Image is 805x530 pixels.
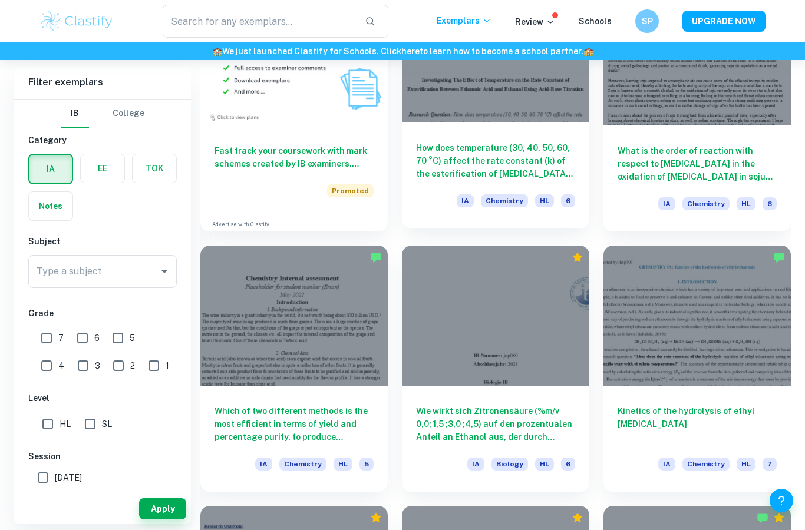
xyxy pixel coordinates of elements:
[603,246,791,492] a: Kinetics of the hydrolysis of ethyl [MEDICAL_DATA]IAChemistryHL7
[770,489,793,512] button: Help and Feedback
[773,251,785,263] img: Marked
[457,194,474,207] span: IA
[29,155,72,183] button: IA
[763,458,777,471] span: 7
[658,197,675,210] span: IA
[334,458,352,471] span: HL
[763,197,777,210] span: 6
[416,141,575,180] h6: How does temperature (30, 40, 50, 60, 70 °C) affect the rate constant (k) of the esterification o...
[215,405,374,443] h6: Which of two different methods is the most efficient in terms of yield and percentage purity, to ...
[327,184,374,197] span: Promoted
[28,307,177,320] h6: Grade
[130,359,135,372] span: 2
[618,144,777,183] h6: What is the order of reaction with respect to [MEDICAL_DATA] in the oxidation of [MEDICAL_DATA] i...
[255,458,272,471] span: IA
[156,263,173,280] button: Open
[641,15,654,28] h6: SP
[130,332,135,344] span: 5
[163,5,355,38] input: Search for any exemplars...
[658,458,675,471] span: IA
[773,512,785,524] div: Premium
[682,197,730,210] span: Chemistry
[29,192,72,220] button: Notes
[95,359,100,372] span: 3
[215,144,374,170] h6: Fast track your coursework with mark schemes created by IB examiners. Upgrade now
[635,9,659,33] button: SP
[39,9,114,33] img: Clastify logo
[60,418,71,430] span: HL
[682,458,730,471] span: Chemistry
[491,458,528,471] span: Biology
[437,14,491,27] p: Exemplars
[61,100,89,128] button: IB
[579,16,612,26] a: Schools
[757,512,768,524] img: Marked
[737,458,755,471] span: HL
[212,220,269,228] a: Advertise with Clastify
[535,194,554,207] span: HL
[535,458,554,471] span: HL
[102,418,112,430] span: SL
[139,498,186,519] button: Apply
[515,15,555,28] p: Review
[2,45,803,58] h6: We just launched Clastify for Schools. Click to learn how to become a school partner.
[94,332,100,344] span: 6
[28,235,177,248] h6: Subject
[467,458,484,471] span: IA
[561,458,575,471] span: 6
[481,194,528,207] span: Chemistry
[359,458,374,471] span: 5
[133,154,176,183] button: TOK
[402,246,589,492] a: Wie wirkt sich Zitronensäure (%m/v 0,0; 1,5 ;3,0 ;4,5) auf den prozentualen Anteil an Ethanol aus...
[28,392,177,405] h6: Level
[81,154,124,183] button: EE
[737,197,755,210] span: HL
[200,246,388,492] a: Which of two different methods is the most efficient in terms of yield and percentage purity, to ...
[401,47,420,56] a: here
[28,134,177,147] h6: Category
[55,471,82,484] span: [DATE]
[370,512,382,524] div: Premium
[583,47,593,56] span: 🏫
[113,100,144,128] button: College
[61,100,144,128] div: Filter type choice
[561,194,575,207] span: 6
[682,11,766,32] button: UPGRADE NOW
[28,450,177,463] h6: Session
[279,458,326,471] span: Chemistry
[572,251,583,263] div: Premium
[370,251,382,263] img: Marked
[58,359,64,372] span: 4
[58,332,64,344] span: 7
[14,66,191,99] h6: Filter exemplars
[212,47,222,56] span: 🏫
[572,512,583,524] div: Premium
[416,405,575,443] h6: Wie wirkt sich Zitronensäure (%m/v 0,0; 1,5 ;3,0 ;4,5) auf den prozentualen Anteil an Ethanol aus...
[618,405,777,443] h6: Kinetics of the hydrolysis of ethyl [MEDICAL_DATA]
[166,359,169,372] span: 1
